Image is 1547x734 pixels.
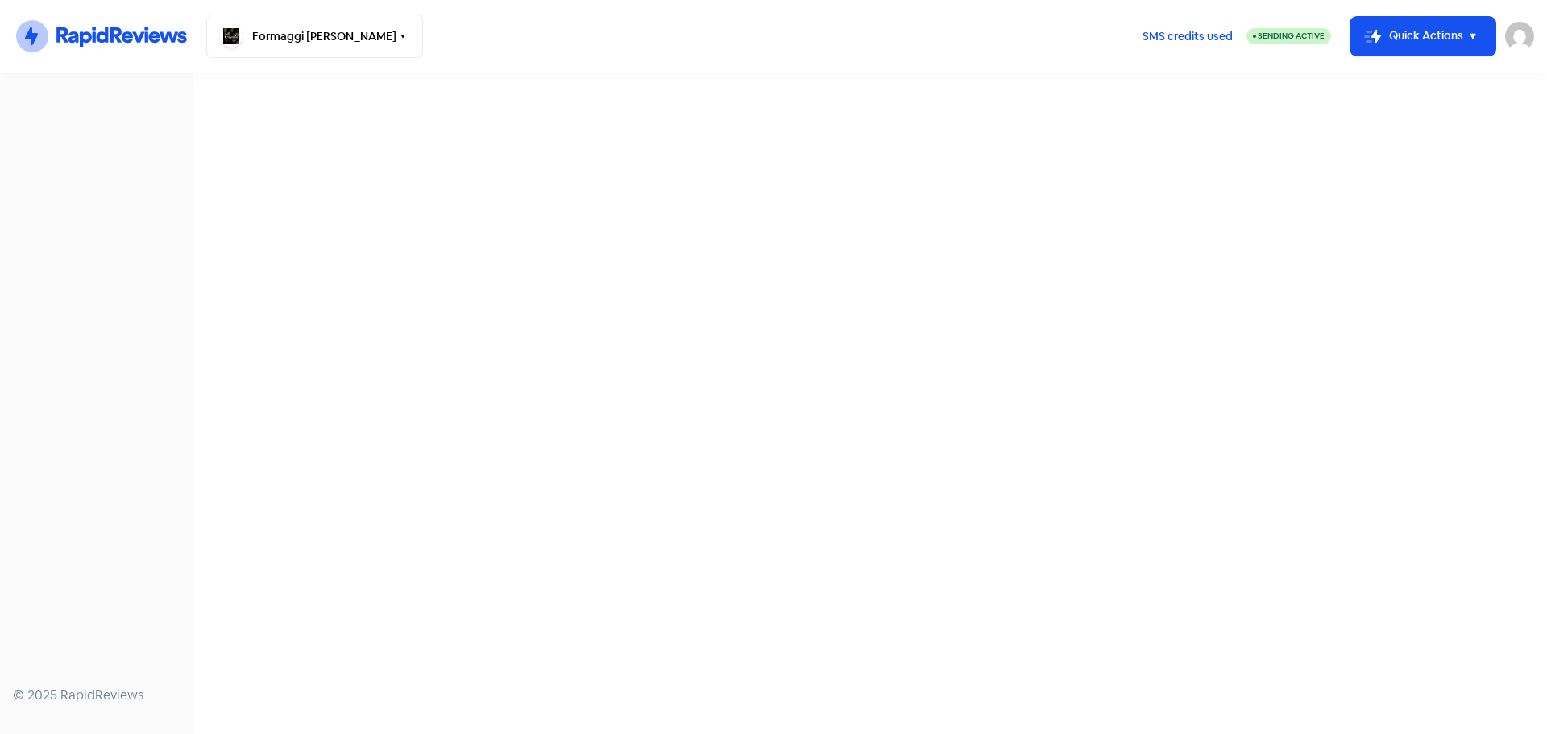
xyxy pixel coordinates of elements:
button: Formaggi [PERSON_NAME] [206,15,423,58]
span: SMS credits used [1143,28,1233,45]
a: SMS credits used [1129,27,1246,44]
span: Sending Active [1258,31,1325,41]
a: Sending Active [1246,27,1331,46]
img: User [1505,22,1534,51]
button: Quick Actions [1350,17,1495,56]
div: © 2025 RapidReviews [13,686,180,705]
